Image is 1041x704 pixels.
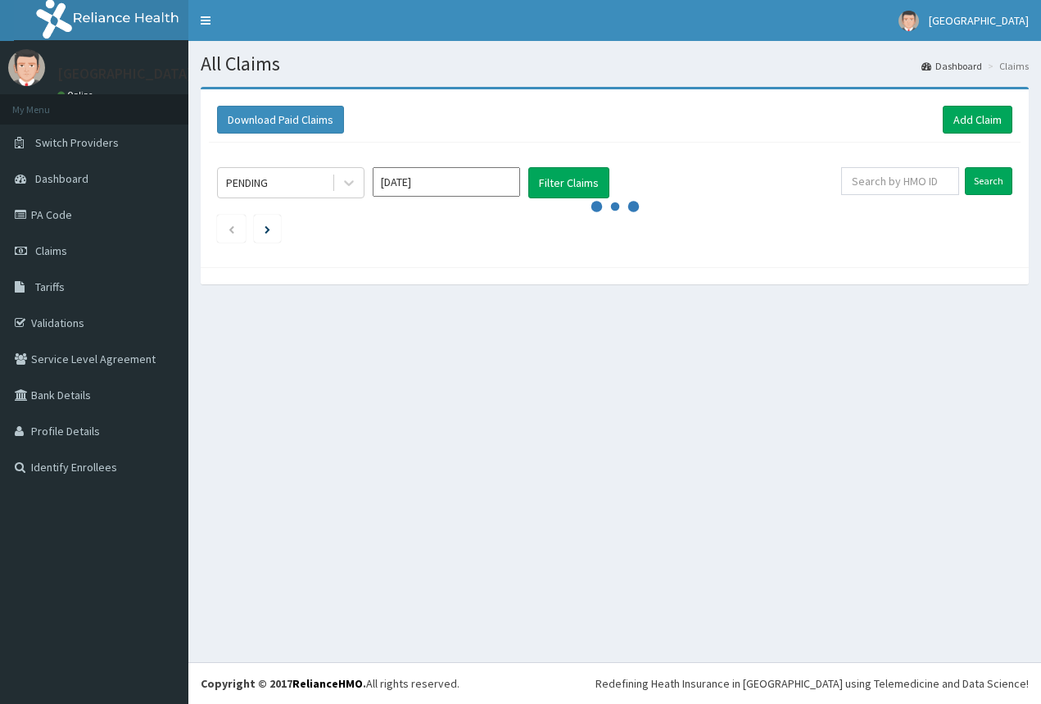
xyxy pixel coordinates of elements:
[35,135,119,150] span: Switch Providers
[226,175,268,191] div: PENDING
[217,106,344,134] button: Download Paid Claims
[984,59,1029,73] li: Claims
[57,66,192,81] p: [GEOGRAPHIC_DATA]
[8,49,45,86] img: User Image
[921,59,982,73] a: Dashboard
[201,676,366,691] strong: Copyright © 2017 .
[898,11,919,31] img: User Image
[57,89,97,101] a: Online
[265,221,270,236] a: Next page
[373,167,520,197] input: Select Month and Year
[841,167,959,195] input: Search by HMO ID
[591,182,640,231] svg: audio-loading
[35,243,67,258] span: Claims
[595,675,1029,692] div: Redefining Heath Insurance in [GEOGRAPHIC_DATA] using Telemedicine and Data Science!
[228,221,235,236] a: Previous page
[943,106,1012,134] a: Add Claim
[201,53,1029,75] h1: All Claims
[35,279,65,294] span: Tariffs
[929,13,1029,28] span: [GEOGRAPHIC_DATA]
[35,171,88,186] span: Dashboard
[965,167,1012,195] input: Search
[292,676,363,691] a: RelianceHMO
[188,662,1041,704] footer: All rights reserved.
[528,167,609,198] button: Filter Claims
